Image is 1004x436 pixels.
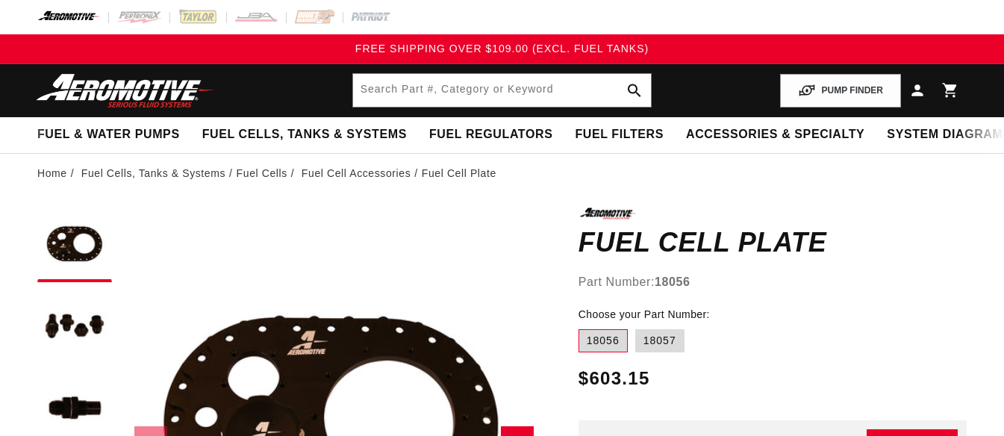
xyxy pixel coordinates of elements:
li: Fuel Cells, Tanks & Systems [81,165,237,181]
summary: Fuel Regulators [418,117,564,152]
strong: 18056 [655,275,690,288]
span: Fuel Cells, Tanks & Systems [202,127,407,143]
input: Search by Part Number, Category or Keyword [353,74,652,107]
a: Home [37,165,67,181]
span: Fuel Regulators [429,127,552,143]
button: Load image 1 in gallery view [37,208,112,282]
h1: Fuel Cell Plate [579,231,967,255]
img: Aeromotive [32,73,219,108]
button: PUMP FINDER [780,74,901,108]
li: Fuel Cells [237,165,299,181]
nav: breadcrumbs [37,165,967,181]
label: 18056 [579,329,628,353]
span: $603.15 [579,365,650,392]
button: search button [618,74,651,107]
a: Fuel Cell Accessories [302,165,411,181]
span: Fuel Filters [575,127,664,143]
li: Fuel Cell Plate [422,165,496,181]
summary: Accessories & Specialty [675,117,876,152]
button: Load image 2 in gallery view [37,290,112,364]
legend: Choose your Part Number: [579,307,711,323]
span: FREE SHIPPING OVER $109.00 (EXCL. FUEL TANKS) [355,43,649,54]
summary: Fuel Cells, Tanks & Systems [191,117,418,152]
summary: Fuel & Water Pumps [26,117,191,152]
summary: Fuel Filters [564,117,675,152]
div: Part Number: [579,272,967,292]
span: Fuel & Water Pumps [37,127,180,143]
span: Accessories & Specialty [686,127,864,143]
label: 18057 [635,329,685,353]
